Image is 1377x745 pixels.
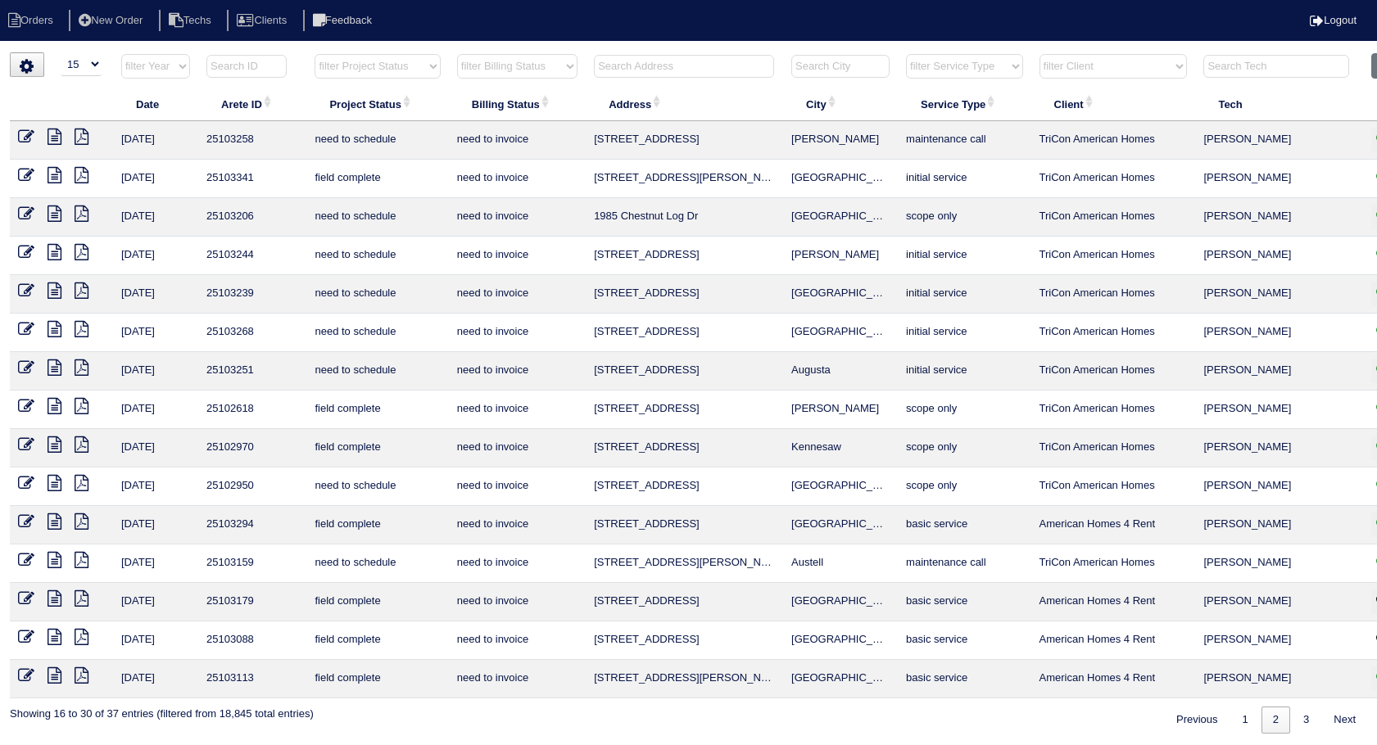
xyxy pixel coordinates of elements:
td: 25103258 [198,121,306,160]
td: [PERSON_NAME] [1195,506,1363,544]
td: need to invoice [449,391,586,429]
td: field complete [306,160,448,198]
a: Logout [1310,14,1357,26]
th: Tech [1195,87,1363,121]
td: need to invoice [449,660,586,698]
td: initial service [898,160,1030,198]
li: New Order [69,10,156,32]
td: 25102618 [198,391,306,429]
td: [STREET_ADDRESS][PERSON_NAME] [586,544,783,583]
th: Project Status: activate to sort column ascending [306,87,448,121]
li: Clients [227,10,300,32]
td: [PERSON_NAME] [1195,314,1363,352]
td: [STREET_ADDRESS] [586,314,783,352]
td: [DATE] [113,621,198,660]
td: [DATE] [113,467,198,506]
td: 25103159 [198,544,306,583]
td: [GEOGRAPHIC_DATA] [783,621,898,660]
td: [STREET_ADDRESS][PERSON_NAME] [586,660,783,698]
td: [DATE] [113,583,198,621]
td: 25103206 [198,198,306,237]
td: need to schedule [306,467,448,506]
a: Previous [1165,707,1230,734]
td: need to invoice [449,160,586,198]
td: [PERSON_NAME] [1195,352,1363,391]
th: City: activate to sort column ascending [783,87,898,121]
td: [PERSON_NAME] [783,237,898,275]
td: 25103239 [198,275,306,314]
td: [GEOGRAPHIC_DATA] [783,583,898,621]
a: 2 [1261,707,1290,734]
td: need to schedule [306,544,448,583]
li: Feedback [303,10,385,32]
td: [STREET_ADDRESS][PERSON_NAME] [586,160,783,198]
td: field complete [306,621,448,660]
td: need to schedule [306,237,448,275]
input: Search ID [206,55,287,78]
td: 25102970 [198,429,306,467]
input: Search City [791,55,890,78]
td: basic service [898,506,1030,544]
td: scope only [898,429,1030,467]
td: TriCon American Homes [1031,121,1196,160]
td: 25103251 [198,352,306,391]
input: Search Address [594,55,774,78]
td: need to invoice [449,352,586,391]
td: [DATE] [113,506,198,544]
td: need to schedule [306,275,448,314]
td: TriCon American Homes [1031,391,1196,429]
div: Showing 16 to 30 of 37 entries (filtered from 18,845 total entries) [10,698,314,721]
td: need to schedule [306,198,448,237]
td: need to invoice [449,121,586,160]
td: Austell [783,544,898,583]
td: [DATE] [113,391,198,429]
td: [PERSON_NAME] [783,121,898,160]
a: New Order [69,14,156,26]
td: scope only [898,391,1030,429]
td: [STREET_ADDRESS] [586,352,783,391]
td: initial service [898,237,1030,275]
td: need to invoice [449,429,586,467]
td: field complete [306,583,448,621]
td: American Homes 4 Rent [1031,583,1196,621]
td: 25102950 [198,467,306,506]
td: need to invoice [449,621,586,660]
td: 25103244 [198,237,306,275]
input: Search Tech [1203,55,1349,78]
th: Address: activate to sort column ascending [586,87,783,121]
td: need to schedule [306,352,448,391]
td: 1985 Chestnut Log Dr [586,198,783,237]
td: [STREET_ADDRESS] [586,275,783,314]
td: American Homes 4 Rent [1031,621,1196,660]
td: Kennesaw [783,429,898,467]
td: 25103294 [198,506,306,544]
td: basic service [898,660,1030,698]
td: [STREET_ADDRESS] [586,429,783,467]
li: Techs [159,10,224,32]
td: [DATE] [113,198,198,237]
td: initial service [898,275,1030,314]
td: [PERSON_NAME] [1195,275,1363,314]
td: need to invoice [449,506,586,544]
td: [DATE] [113,237,198,275]
td: TriCon American Homes [1031,237,1196,275]
td: American Homes 4 Rent [1031,660,1196,698]
td: [DATE] [113,544,198,583]
td: scope only [898,467,1030,506]
td: TriCon American Homes [1031,544,1196,583]
td: [STREET_ADDRESS] [586,506,783,544]
td: TriCon American Homes [1031,467,1196,506]
td: [PERSON_NAME] [1195,660,1363,698]
td: basic service [898,621,1030,660]
td: 25103268 [198,314,306,352]
td: [STREET_ADDRESS] [586,237,783,275]
td: maintenance call [898,121,1030,160]
td: TriCon American Homes [1031,160,1196,198]
td: [PERSON_NAME] [1195,121,1363,160]
td: [DATE] [113,160,198,198]
td: [PERSON_NAME] [1195,391,1363,429]
th: Billing Status: activate to sort column ascending [449,87,586,121]
a: 1 [1231,707,1260,734]
td: TriCon American Homes [1031,275,1196,314]
td: need to invoice [449,583,586,621]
